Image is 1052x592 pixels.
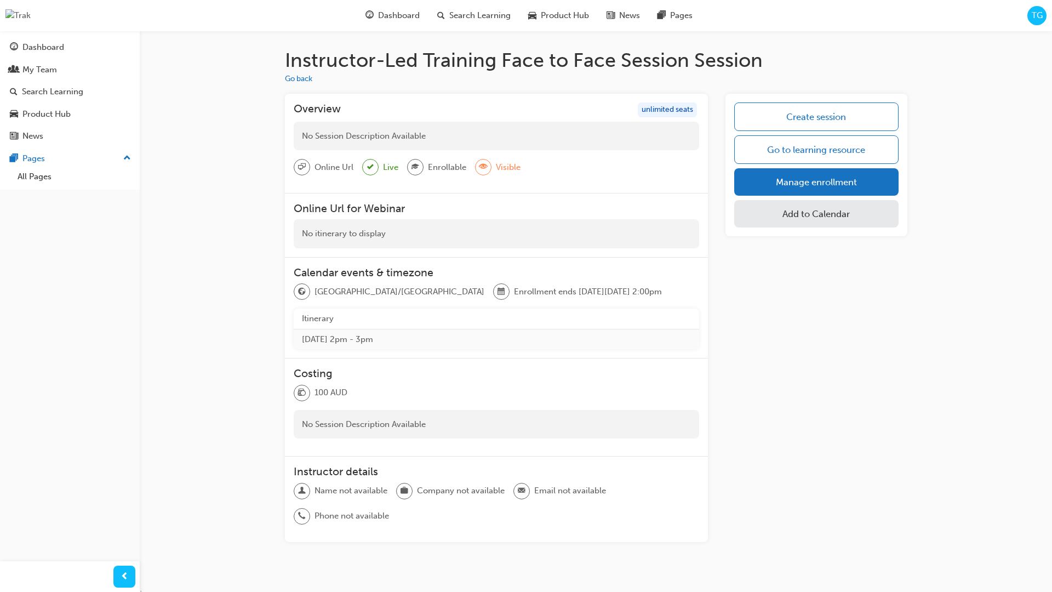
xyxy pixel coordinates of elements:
[417,485,505,497] span: Company not available
[285,48,907,72] h1: Instructor-Led Training Face to Face Session Session
[401,484,408,498] span: briefcase-icon
[4,82,135,102] a: Search Learning
[4,149,135,169] button: Pages
[378,9,420,22] span: Dashboard
[10,132,18,141] span: news-icon
[734,103,898,131] a: Create session
[4,35,135,149] button: DashboardMy TeamSearch LearningProduct HubNews
[22,108,71,121] div: Product Hub
[298,509,306,523] span: phone-icon
[658,9,666,22] span: pages-icon
[479,160,487,174] span: eye-icon
[315,510,389,522] span: Phone not available
[357,4,428,27] a: guage-iconDashboard
[365,9,374,22] span: guage-icon
[315,286,484,298] span: [GEOGRAPHIC_DATA]/[GEOGRAPHIC_DATA]
[607,9,615,22] span: news-icon
[498,285,505,299] span: calendar-icon
[670,9,693,22] span: Pages
[4,104,135,124] a: Product Hub
[428,4,519,27] a: search-iconSearch Learning
[298,386,306,400] span: money-icon
[121,570,129,584] span: prev-icon
[1032,9,1043,22] span: TG
[22,41,64,54] div: Dashboard
[598,4,649,27] a: news-iconNews
[298,484,306,498] span: man-icon
[5,9,31,22] img: Trak
[528,9,536,22] span: car-icon
[285,73,312,86] button: Go back
[4,60,135,80] a: My Team
[315,386,347,399] span: 100 AUD
[10,110,18,119] span: car-icon
[298,285,306,299] span: globe-icon
[1027,6,1047,25] button: TG
[10,87,18,97] span: search-icon
[734,135,898,164] a: Go to learning resource
[294,329,700,349] td: [DATE] 2pm - 3pm
[518,484,525,498] span: email-icon
[638,103,697,117] div: unlimited seats
[514,286,662,298] span: Enrollment ends [DATE][DATE] 2:00pm
[294,219,700,248] div: No itinerary to display
[123,151,131,166] span: up-icon
[22,86,83,98] div: Search Learning
[367,161,374,174] span: tick-icon
[428,161,466,174] span: Enrollable
[383,161,398,174] span: Live
[294,367,700,380] h3: Costing
[22,64,57,76] div: My Team
[294,122,700,151] div: No Session Description Available
[4,37,135,58] a: Dashboard
[22,130,43,143] div: News
[294,465,700,478] h3: Instructor details
[519,4,598,27] a: car-iconProduct Hub
[315,161,353,174] span: Online Url
[437,9,445,22] span: search-icon
[496,161,521,174] span: Visible
[13,168,135,185] a: All Pages
[541,9,589,22] span: Product Hub
[294,410,700,439] div: No Session Description Available
[619,9,640,22] span: News
[649,4,701,27] a: pages-iconPages
[294,202,700,215] h3: Online Url for Webinar
[22,152,45,165] div: Pages
[10,43,18,53] span: guage-icon
[294,309,700,329] th: Itinerary
[10,65,18,75] span: people-icon
[449,9,511,22] span: Search Learning
[734,200,898,227] button: Add to Calendar
[534,485,606,497] span: Email not available
[411,160,419,174] span: graduationCap-icon
[315,485,387,497] span: Name not available
[298,160,306,174] span: sessionType_ONLINE_URL-icon
[734,168,898,196] a: Manage enrollment
[294,103,341,117] h3: Overview
[10,154,18,164] span: pages-icon
[4,126,135,146] a: News
[294,266,700,279] h3: Calendar events & timezone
